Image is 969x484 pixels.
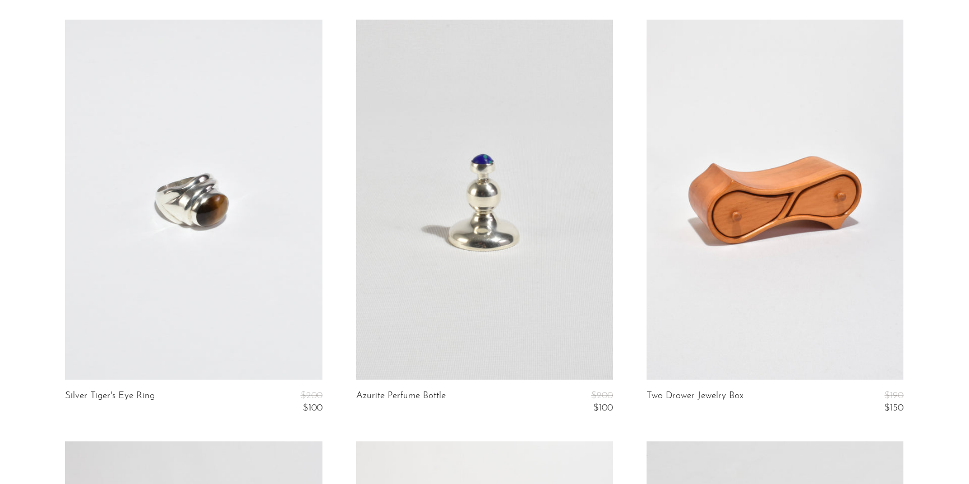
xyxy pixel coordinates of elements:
[884,391,903,400] span: $190
[591,391,613,400] span: $200
[303,403,322,413] span: $100
[647,391,744,414] a: Two Drawer Jewelry Box
[65,391,155,414] a: Silver Tiger's Eye Ring
[593,403,613,413] span: $100
[301,391,322,400] span: $200
[356,391,446,414] a: Azurite Perfume Bottle
[884,403,903,413] span: $150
